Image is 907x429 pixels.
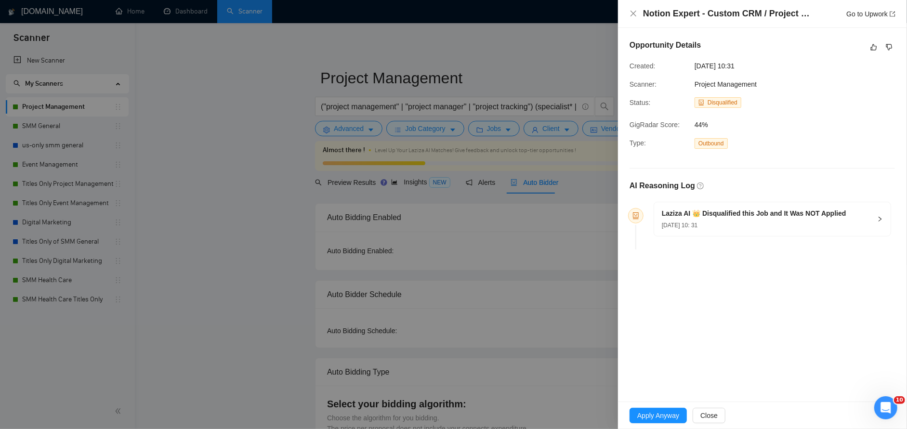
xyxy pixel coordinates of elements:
button: like [868,41,880,53]
span: Project Management [695,80,757,88]
span: Type: [630,139,646,147]
span: [DATE] 10:31 [695,61,839,71]
span: Apply Anyway [637,410,679,421]
h5: Opportunity Details [630,39,701,51]
span: 44% [695,119,839,130]
span: Outbound [695,138,728,149]
span: like [870,43,877,51]
span: question-circle [697,182,704,189]
button: Close [630,10,637,18]
span: close [630,10,637,17]
h5: AI Reasoning Log [630,180,695,192]
span: Created: [630,62,656,70]
a: Go to Upworkexport [846,10,895,18]
span: robot [632,212,639,219]
span: right [877,216,883,222]
button: Close [693,408,725,423]
h5: Laziza AI 👑 Disqualified this Job and It Was NOT Applied [662,208,846,219]
button: dislike [883,41,895,53]
span: Disqualified [708,99,737,106]
span: [DATE] 10: 31 [662,222,697,229]
span: robot [698,100,704,105]
span: 10 [894,396,905,404]
span: Close [700,410,718,421]
span: Scanner: [630,80,657,88]
iframe: Intercom live chat [874,396,897,419]
span: GigRadar Score: [630,121,680,129]
h4: Notion Expert - Custom CRM / Project Management Setup [643,8,812,20]
button: Apply Anyway [630,408,687,423]
span: export [890,11,895,17]
span: Status: [630,99,651,106]
span: dislike [886,43,893,51]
